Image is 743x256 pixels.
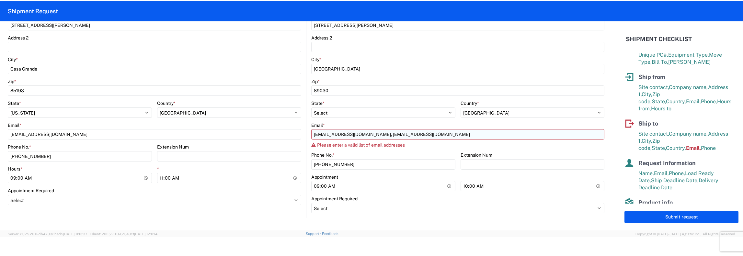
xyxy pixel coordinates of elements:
a: Feedback [322,232,338,236]
span: City, [642,91,652,97]
label: City [8,57,18,62]
span: [DATE] 12:11:14 [134,232,157,236]
h2: Shipment Request [8,7,58,15]
h2: Request Information [8,230,79,236]
span: Email, [686,145,701,151]
label: Zip [311,79,320,84]
label: City [311,57,321,62]
span: Request Information [638,160,696,166]
span: Equipment Type, [668,52,709,58]
span: Country, [666,145,686,151]
label: Email [311,122,325,128]
span: Email, [654,170,669,176]
span: Please enter a valid list of email addresses [317,142,405,148]
span: Site contact, [638,131,669,137]
span: Company name, [669,84,708,90]
label: Zip [8,79,16,84]
span: Name, [638,170,654,176]
span: Country, [666,98,686,105]
label: Address 2 [311,35,332,41]
span: State, [652,98,666,105]
label: Country [461,100,479,106]
h2: Shipment Checklist [626,35,692,43]
span: Ship Deadline Date, [651,177,699,184]
span: Unique PO#, [638,52,668,58]
span: Phone [701,145,716,151]
label: Email [8,122,21,128]
span: Site contact, [638,84,669,90]
span: Email, [686,98,701,105]
span: Phone, [669,170,685,176]
span: [PERSON_NAME] [668,59,711,65]
span: Phone, [701,98,717,105]
span: City, [642,138,652,144]
span: Ship to [638,120,658,127]
label: Extension Num [461,152,492,158]
span: Product info [638,199,673,206]
label: Phone No. [311,152,335,158]
a: Support [306,232,322,236]
span: Server: 2025.20.0-db47332bad5 [8,232,87,236]
label: State [311,100,325,106]
label: Appointment Required [8,188,54,194]
label: State [8,100,21,106]
span: State, [652,145,666,151]
label: Appointment [311,174,338,180]
span: Company name, [669,131,708,137]
span: Copyright © [DATE]-[DATE] Agistix Inc., All Rights Reserved [635,231,735,237]
label: Hours [8,166,22,172]
button: Submit request [624,211,738,223]
label: Country [157,100,176,106]
label: Extension Num [157,144,189,150]
span: Bill To, [652,59,668,65]
span: [DATE] 11:13:37 [63,232,87,236]
label: Address 2 [8,35,29,41]
label: Phone No. [8,144,31,150]
span: Client: 2025.20.0-8c6e0cf [90,232,157,236]
span: Hours to [651,106,671,112]
label: Appointment Required [311,196,358,202]
span: Ship from [638,73,665,80]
